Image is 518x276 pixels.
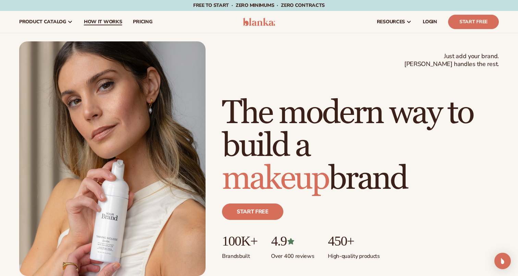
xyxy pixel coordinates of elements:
[243,18,275,26] img: logo
[423,19,437,25] span: LOGIN
[127,11,158,33] a: pricing
[222,203,283,220] a: Start free
[328,249,380,260] p: High-quality products
[14,11,78,33] a: product catalog
[377,19,405,25] span: resources
[222,234,257,249] p: 100K+
[19,41,206,276] img: Female holding tanning mousse.
[371,11,417,33] a: resources
[222,249,257,260] p: Brands built
[84,19,122,25] span: How It Works
[78,11,128,33] a: How It Works
[133,19,152,25] span: pricing
[494,253,511,269] div: Open Intercom Messenger
[448,15,499,29] a: Start Free
[222,159,329,199] span: makeup
[328,234,380,249] p: 450+
[271,249,314,260] p: Over 400 reviews
[19,19,66,25] span: product catalog
[222,97,499,195] h1: The modern way to build a brand
[417,11,443,33] a: LOGIN
[271,234,314,249] p: 4.9
[404,52,499,68] span: Just add your brand. [PERSON_NAME] handles the rest.
[193,2,325,9] span: Free to start · ZERO minimums · ZERO contracts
